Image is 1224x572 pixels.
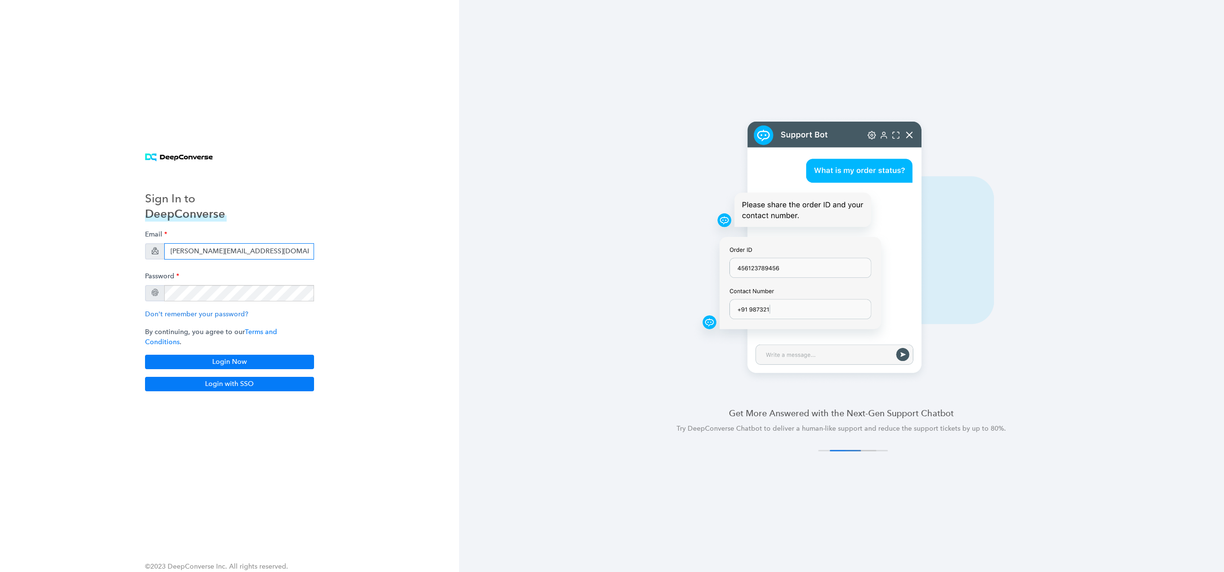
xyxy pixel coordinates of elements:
h3: DeepConverse [145,206,227,222]
button: 1 [818,450,849,451]
button: Login Now [145,355,314,369]
label: Password [145,267,179,285]
img: carousel 2 [650,115,1033,384]
label: Email [145,225,167,243]
a: Don't remember your password? [145,310,248,318]
button: Login with SSO [145,377,314,391]
button: 2 [830,450,861,451]
h4: Get More Answered with the Next-Gen Support Chatbot [482,407,1201,419]
button: 4 [857,450,888,451]
button: 3 [845,450,876,451]
span: ©2023 DeepConverse Inc. All rights reserved. [145,562,288,571]
span: Try DeepConverse Chatbot to deliver a human-like support and reduce the support tickets by up to ... [677,424,1006,433]
h3: Sign In to [145,191,227,206]
img: horizontal logo [145,153,213,162]
p: By continuing, you agree to our . [145,327,314,347]
a: Terms and Conditions [145,328,277,346]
